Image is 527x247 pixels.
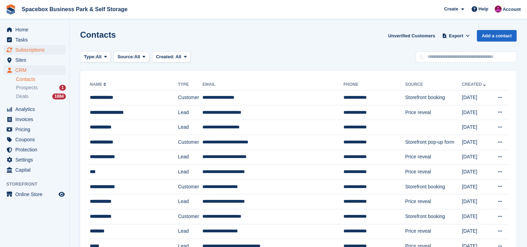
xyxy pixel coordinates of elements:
[15,45,57,55] span: Subscriptions
[178,224,202,239] td: Lead
[462,179,491,194] td: [DATE]
[52,93,66,99] div: 1884
[15,25,57,35] span: Home
[156,54,175,59] span: Created:
[19,3,130,15] a: Spacebox Business Park & Self Storage
[134,53,140,60] span: All
[16,84,38,91] span: Prospects
[405,90,462,105] td: Storefront booking
[178,79,202,90] th: Type
[178,135,202,150] td: Customer
[178,165,202,180] td: Lead
[6,181,69,188] span: Storefront
[90,82,108,87] a: Name
[3,45,66,55] a: menu
[3,189,66,199] a: menu
[3,114,66,124] a: menu
[96,53,102,60] span: All
[16,76,66,83] a: Contacts
[405,165,462,180] td: Price reveal
[3,155,66,165] a: menu
[178,150,202,165] td: Lead
[15,189,57,199] span: Online Store
[59,85,66,91] div: 1
[178,90,202,105] td: Customer
[3,135,66,144] a: menu
[114,51,149,63] button: Source: All
[3,104,66,114] a: menu
[3,65,66,75] a: menu
[405,224,462,239] td: Price reveal
[80,51,111,63] button: Type: All
[84,53,96,60] span: Type:
[15,165,57,175] span: Capital
[444,6,458,13] span: Create
[3,125,66,134] a: menu
[57,190,66,199] a: Preview store
[16,93,29,100] span: Deals
[15,35,57,45] span: Tasks
[15,65,57,75] span: CRM
[462,120,491,135] td: [DATE]
[343,79,405,90] th: Phone
[503,6,521,13] span: Account
[462,194,491,209] td: [DATE]
[385,30,438,42] a: Unverified Customers
[6,4,16,15] img: stora-icon-8386f47178a22dfd0bd8f6a31ec36ba5ce8667c1dd55bd0f319d3a0aa187defe.svg
[462,82,487,87] a: Created
[15,125,57,134] span: Pricing
[178,179,202,194] td: Customer
[449,32,463,39] span: Export
[3,25,66,35] a: menu
[462,224,491,239] td: [DATE]
[462,105,491,120] td: [DATE]
[178,194,202,209] td: Lead
[15,145,57,155] span: Protection
[405,194,462,209] td: Price reveal
[462,90,491,105] td: [DATE]
[80,30,116,39] h1: Contacts
[495,6,502,13] img: Shitika Balanath
[3,165,66,175] a: menu
[3,145,66,155] a: menu
[202,79,343,90] th: Email
[3,35,66,45] a: menu
[405,105,462,120] td: Price reveal
[15,104,57,114] span: Analytics
[16,93,66,100] a: Deals 1884
[405,135,462,150] td: Storefront pop-up form
[152,51,191,63] button: Created: All
[462,150,491,165] td: [DATE]
[117,53,134,60] span: Source:
[462,209,491,224] td: [DATE]
[441,30,471,42] button: Export
[178,120,202,135] td: Lead
[479,6,488,13] span: Help
[405,79,462,90] th: Source
[477,30,517,42] a: Add a contact
[16,84,66,91] a: Prospects 1
[462,165,491,180] td: [DATE]
[15,114,57,124] span: Invoices
[462,135,491,150] td: [DATE]
[405,150,462,165] td: Price reveal
[405,179,462,194] td: Storefront booking
[15,55,57,65] span: Sites
[3,55,66,65] a: menu
[178,209,202,224] td: Customer
[405,209,462,224] td: Storefront booking
[176,54,181,59] span: All
[178,105,202,120] td: Lead
[15,155,57,165] span: Settings
[15,135,57,144] span: Coupons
